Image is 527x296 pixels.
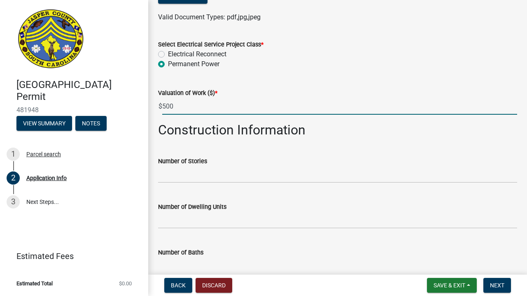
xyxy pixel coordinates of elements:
span: $ [158,98,163,115]
span: Valid Document Types: pdf,jpg,jpeg [158,13,261,21]
wm-modal-confirm: Notes [75,120,107,127]
label: Permanent Power [168,59,219,69]
label: Electrical Reconnect [168,49,226,59]
img: Jasper County, South Carolina [16,9,85,70]
label: Number of Baths [158,250,203,256]
span: Back [171,282,186,289]
span: Save & Exit [434,282,465,289]
label: Number of Dwelling Units [158,204,226,210]
span: $0.00 [119,281,132,286]
wm-modal-confirm: Summary [16,120,72,127]
div: 3 [7,195,20,208]
button: Discard [196,278,232,293]
div: 2 [7,171,20,185]
button: Back [164,278,192,293]
label: Select Electrical Service Project Class [158,42,263,48]
a: Estimated Fees [7,248,135,264]
button: Notes [75,116,107,131]
div: 1 [7,148,20,161]
span: 481948 [16,106,132,114]
label: Number of Stories [158,159,207,164]
h4: [GEOGRAPHIC_DATA] Permit [16,79,142,103]
button: Next [483,278,511,293]
span: Next [490,282,504,289]
div: Application Info [26,175,67,181]
button: View Summary [16,116,72,131]
button: Save & Exit [427,278,477,293]
div: Parcel search [26,151,61,157]
h2: Construction Information [158,122,517,138]
label: Valuation of Work ($) [158,90,217,96]
span: Estimated Total [16,281,53,286]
